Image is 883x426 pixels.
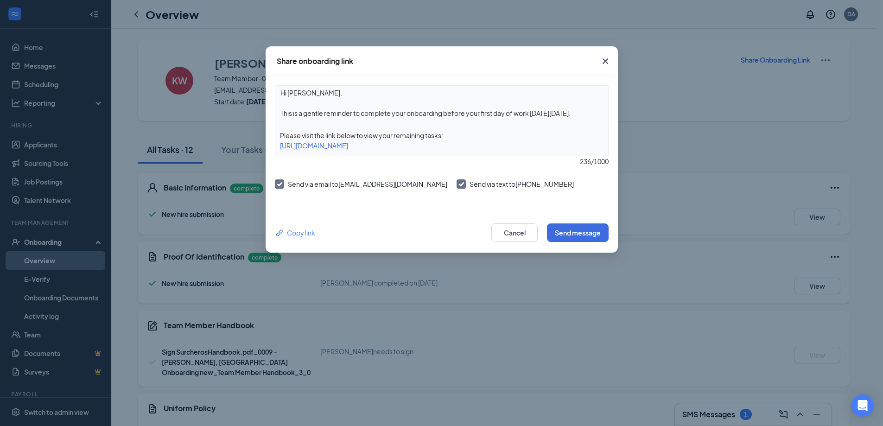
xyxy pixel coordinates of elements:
[457,180,465,188] svg: Checkmark
[275,130,608,140] div: Please visit the link below to view your remaining tasks:
[275,180,283,188] svg: Checkmark
[491,223,538,242] button: Cancel
[275,228,315,238] button: Link Copy link
[275,228,285,238] svg: Link
[277,56,353,66] div: Share onboarding link
[275,156,609,166] div: 236 / 1000
[851,394,874,417] div: Open Intercom Messenger
[593,46,618,76] button: Close
[275,140,608,151] div: [URL][DOMAIN_NAME]
[275,86,608,120] textarea: Hi [PERSON_NAME], This is a gentle reminder to complete your onboarding before your first day of ...
[288,180,447,188] span: Send via email to [EMAIL_ADDRESS][DOMAIN_NAME]
[547,223,609,242] button: Send message
[600,56,611,67] svg: Cross
[470,180,574,188] span: Send via text to [PHONE_NUMBER]
[275,228,315,238] div: Copy link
